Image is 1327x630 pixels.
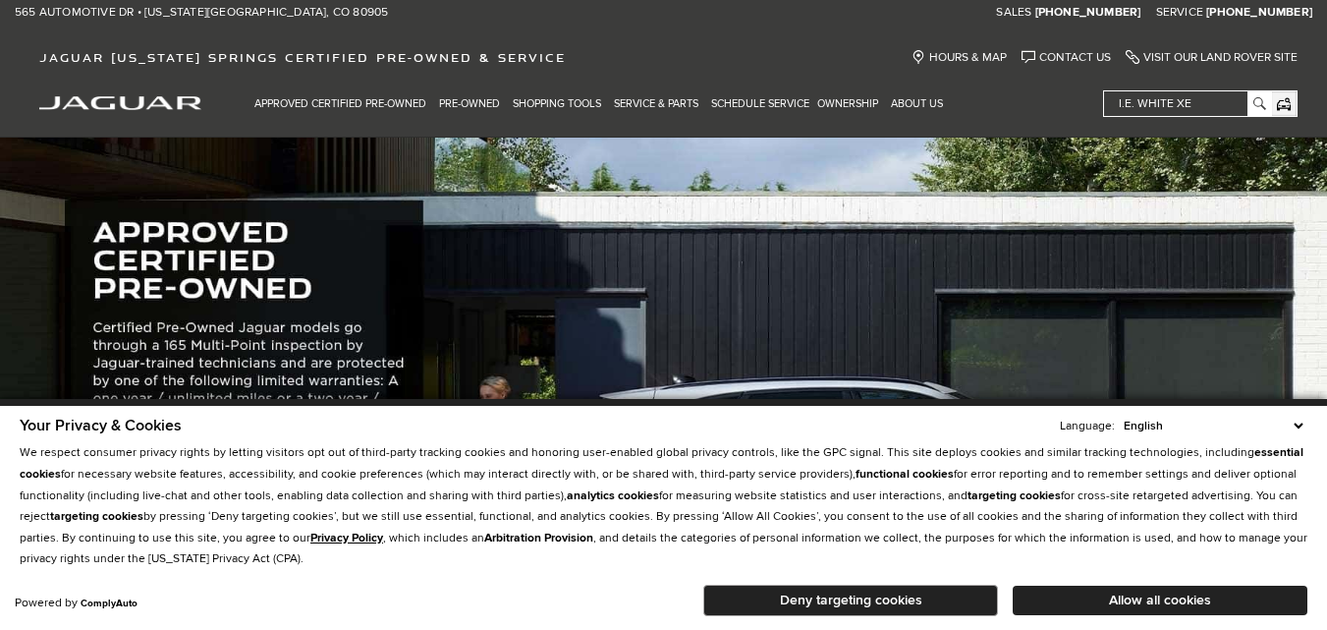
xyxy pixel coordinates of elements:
[250,86,952,121] nav: Main Navigation
[15,5,388,21] a: 565 Automotive Dr • [US_STATE][GEOGRAPHIC_DATA], CO 80905
[1013,586,1307,615] button: Allow all cookies
[39,93,201,110] a: jaguar
[1156,5,1203,20] span: Service
[484,531,593,545] strong: Arbitration Provision
[20,442,1307,570] p: We respect consumer privacy rights by letting visitors opt out of third-party tracking cookies an...
[1119,417,1307,435] select: Language Select
[912,50,1007,65] a: Hours & Map
[1022,50,1111,65] a: Contact Us
[435,86,509,121] a: Pre-Owned
[887,86,952,121] a: About Us
[509,86,610,121] a: Shopping Tools
[250,86,435,121] a: Approved Certified Pre-Owned
[1206,5,1312,21] a: [PHONE_NUMBER]
[29,50,576,65] a: Jaguar [US_STATE] Springs Certified Pre-Owned & Service
[15,598,138,609] div: Powered by
[1060,421,1115,432] div: Language:
[703,585,998,616] button: Deny targeting cookies
[39,50,566,65] span: Jaguar [US_STATE] Springs Certified Pre-Owned & Service
[968,488,1061,503] strong: targeting cookies
[1035,5,1141,21] a: [PHONE_NUMBER]
[567,488,659,503] strong: analytics cookies
[20,416,182,435] span: Your Privacy & Cookies
[856,467,954,482] strong: functional cookies
[39,96,201,110] img: Jaguar
[996,5,1031,20] span: Sales
[81,598,138,609] a: ComplyAuto
[707,86,813,121] a: Schedule Service
[1126,50,1298,65] a: Visit Our Land Rover Site
[610,86,707,121] a: Service & Parts
[1104,91,1270,116] input: i.e. White XE
[50,509,143,524] strong: targeting cookies
[813,86,887,121] a: Ownership
[310,531,383,545] a: Privacy Policy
